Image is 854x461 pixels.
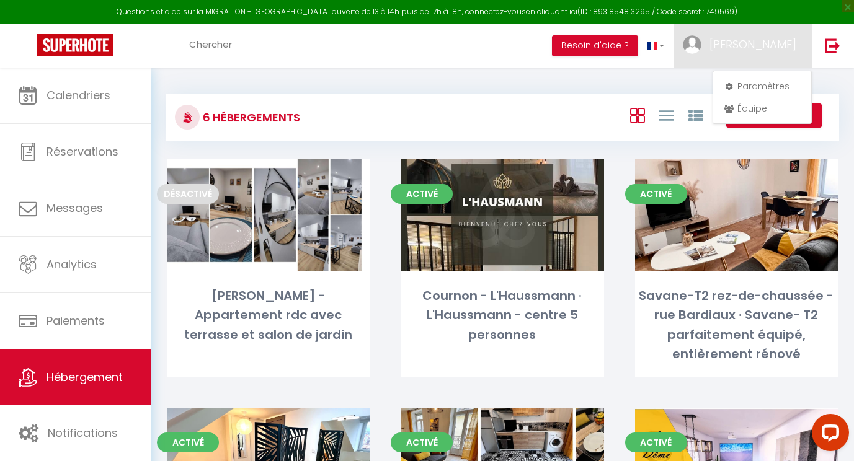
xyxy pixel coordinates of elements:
[391,184,453,204] span: Activé
[552,35,638,56] button: Besoin d'aide ?
[630,105,645,125] a: Vue en Box
[47,257,97,272] span: Analytics
[688,105,703,125] a: Vue par Groupe
[465,203,540,227] a: Editer
[825,38,840,53] img: logout
[231,203,306,227] a: Editer
[47,87,110,103] span: Calendriers
[37,34,113,56] img: Super Booking
[683,35,701,54] img: ...
[716,98,808,119] a: Équipe
[635,286,838,364] div: Savane-T2 rez-de-chaussée - rue Bardiaux · Savane- T2 parfaitement équipé, entièrement rénové
[625,184,687,204] span: Activé
[200,103,300,131] h3: 6 Hébergements
[47,369,123,385] span: Hébergement
[189,38,232,51] span: Chercher
[526,6,577,17] a: en cliquant ici
[674,24,812,68] a: ... [PERSON_NAME]
[401,286,603,345] div: Cournon - L'Haussmann · L'Haussmann - centre 5 personnes
[47,144,118,159] span: Réservations
[716,76,808,97] a: Paramètres
[709,37,796,52] span: [PERSON_NAME]
[391,432,453,452] span: Activé
[699,203,773,227] a: Editer
[157,184,219,204] span: Désactivé
[48,425,118,441] span: Notifications
[47,200,103,216] span: Messages
[659,105,674,125] a: Vue en Liste
[47,313,105,328] span: Paiements
[625,432,687,452] span: Activé
[157,432,219,452] span: Activé
[180,24,241,68] a: Chercher
[167,286,370,345] div: [PERSON_NAME] - Appartement rdc avec terrasse et salon de jardin
[802,409,854,461] iframe: LiveChat chat widget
